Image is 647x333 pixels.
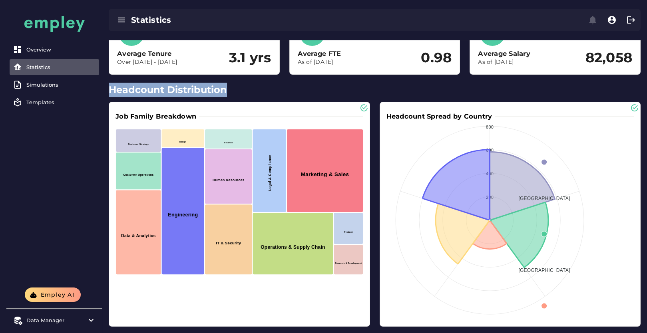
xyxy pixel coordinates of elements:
[26,81,96,88] div: Simulations
[40,291,74,298] span: Empley AI
[486,125,493,129] text: 800
[10,94,99,110] a: Templates
[26,99,96,105] div: Templates
[298,58,341,66] p: As of [DATE]
[298,49,341,58] h3: Average FTE
[117,58,177,66] p: Over [DATE] - [DATE]
[131,14,357,26] div: Statistics
[585,50,632,66] h2: 82,058
[115,112,199,121] h3: Job Family Breakdown
[25,287,81,302] button: Empley AI
[117,49,177,58] h3: Average Tenure
[512,196,570,201] span: [GEOGRAPHIC_DATA]
[109,83,641,97] h2: Headcount Distribution
[10,77,99,93] a: Simulations
[10,59,99,75] a: Statistics
[26,317,82,323] div: Data Manager
[10,42,99,57] a: Overview
[512,268,570,273] span: [GEOGRAPHIC_DATA]
[386,112,496,121] h3: Headcount Spread by Country
[26,46,96,53] div: Overview
[421,50,452,66] h2: 0.98
[26,64,96,70] div: Statistics
[478,49,530,58] h3: Average Salary
[229,50,271,66] h2: 3.1 yrs
[478,58,530,66] p: As of [DATE]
